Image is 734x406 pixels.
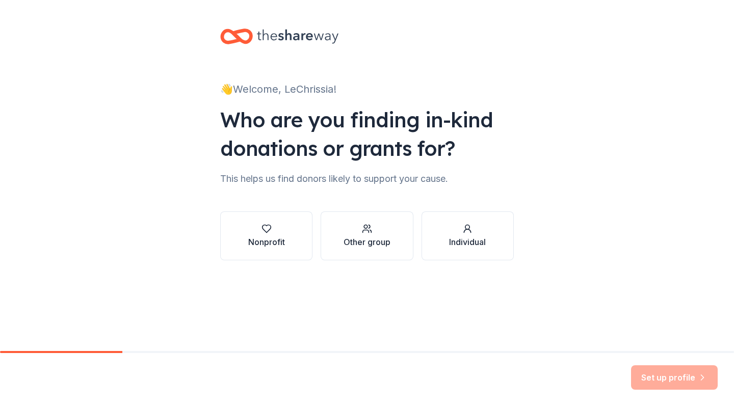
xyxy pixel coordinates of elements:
div: 👋 Welcome, LeChrissia! [220,81,514,97]
div: Individual [449,236,486,248]
button: Nonprofit [220,211,312,260]
div: This helps us find donors likely to support your cause. [220,171,514,187]
button: Individual [422,211,514,260]
div: Other group [344,236,390,248]
div: Nonprofit [248,236,285,248]
button: Other group [321,211,413,260]
div: Who are you finding in-kind donations or grants for? [220,105,514,163]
